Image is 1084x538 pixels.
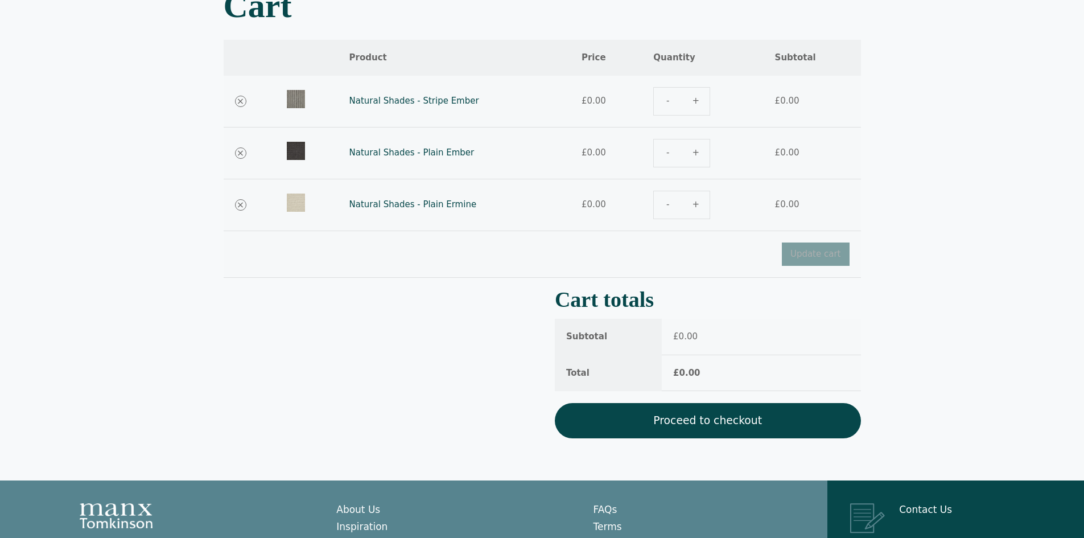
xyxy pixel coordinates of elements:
[235,96,246,107] a: Remove Natural Shades - Stripe Ember from cart
[555,291,861,308] h2: Cart totals
[775,96,781,106] span: £
[80,503,152,528] img: Manx Tomkinson Logo
[555,355,662,392] th: Total
[593,504,617,515] a: FAQs
[336,521,388,532] a: Inspiration
[235,147,246,159] a: Remove Natural Shades - Plain Ember from cart
[764,40,861,76] th: Subtotal
[349,199,477,210] a: Natural Shades - Plain Ermine
[555,319,662,355] th: Subtotal
[775,199,781,210] span: £
[775,96,799,106] bdi: 0.00
[899,504,952,515] a: Contact Us
[582,96,587,106] span: £
[338,40,570,76] th: Product
[336,504,380,515] a: About Us
[235,199,246,211] a: Remove Natural Shades - Plain Ermine from cart
[287,194,305,212] img: Plain soft cream
[582,96,606,106] bdi: 0.00
[570,40,642,76] th: Price
[673,368,679,378] span: £
[555,403,861,438] a: Proceed to checkout
[673,331,679,342] span: £
[593,521,622,532] a: Terms
[287,90,305,108] img: Cream & Grey Stripe
[349,96,479,106] a: Natural Shades - Stripe Ember
[287,142,305,160] img: smokey grey tone
[642,40,763,76] th: Quantity
[775,199,799,210] bdi: 0.00
[673,368,700,378] bdi: 0.00
[349,147,475,158] a: Natural Shades - Plain Ember
[782,243,850,266] button: Update cart
[582,147,587,158] span: £
[582,147,606,158] bdi: 0.00
[582,199,587,210] span: £
[582,199,606,210] bdi: 0.00
[775,147,799,158] bdi: 0.00
[775,147,781,158] span: £
[673,331,698,342] bdi: 0.00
